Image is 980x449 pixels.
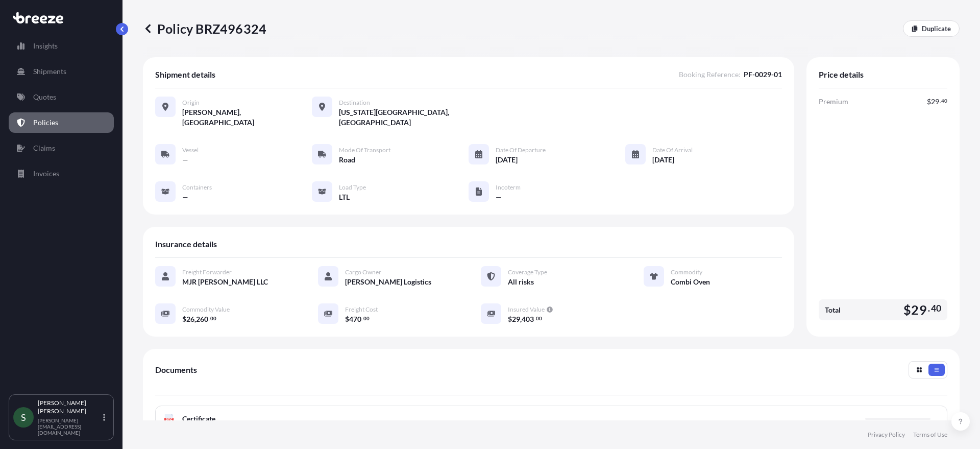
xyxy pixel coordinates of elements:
span: — [182,192,188,202]
span: $ [182,316,186,323]
span: [PERSON_NAME], [GEOGRAPHIC_DATA] [182,107,312,128]
span: Combi Oven [671,277,710,287]
span: Road [339,155,355,165]
a: Claims [9,138,114,158]
span: MJR [PERSON_NAME] LLC [182,277,268,287]
span: Load Type [339,183,366,192]
text: PDF [166,418,173,422]
span: 26 [186,316,194,323]
p: Policies [33,117,58,128]
a: Insights [9,36,114,56]
span: . [928,305,930,312]
p: Quotes [33,92,56,102]
span: , [520,316,522,323]
span: . [362,317,363,320]
p: Insights [33,41,58,51]
span: Cargo Owner [345,268,381,276]
span: 29 [512,316,520,323]
p: [PERSON_NAME][EMAIL_ADDRESS][DOMAIN_NAME] [38,417,101,436]
span: LTL [339,192,350,202]
span: Containers [182,183,212,192]
span: 29 [911,303,926,316]
span: 00 [210,317,216,320]
a: Duplicate [903,20,960,37]
span: Date of Arrival [652,146,693,154]
span: — [496,192,502,202]
p: [PERSON_NAME] [PERSON_NAME] [38,399,101,415]
a: Invoices [9,163,114,184]
p: Claims [33,143,55,153]
span: Price details [819,69,864,80]
span: [DATE] [496,155,518,165]
span: Premium [819,97,848,107]
span: All risks [508,277,534,287]
span: 260 [196,316,208,323]
a: Quotes [9,87,114,107]
span: $ [345,316,349,323]
span: Booking Reference : [679,69,741,80]
span: 470 [349,316,361,323]
a: Privacy Policy [868,431,905,439]
a: Policies [9,112,114,133]
span: — [182,155,188,165]
span: Freight Forwarder [182,268,232,276]
span: Origin [182,99,200,107]
span: Incoterm [496,183,521,192]
span: Mode of Transport [339,146,390,154]
span: Certificate [182,414,215,424]
span: $ [927,98,931,105]
span: Freight Cost [345,305,378,314]
span: [US_STATE][GEOGRAPHIC_DATA], [GEOGRAPHIC_DATA] [339,107,469,128]
span: 29 [931,98,939,105]
span: . [940,99,941,103]
span: 403 [522,316,534,323]
span: $ [903,303,911,316]
span: Coverage Type [508,268,547,276]
span: Total [825,305,841,315]
span: S [21,412,26,422]
span: 00 [363,317,370,320]
span: Shipment details [155,69,215,80]
span: Date of Departure [496,146,546,154]
span: Destination [339,99,370,107]
span: 40 [931,305,941,312]
span: Commodity Value [182,305,230,314]
a: Terms of Use [913,431,947,439]
span: Insured Value [508,305,545,314]
p: Policy BRZ496324 [143,20,266,37]
span: . [534,317,535,320]
span: Insurance details [155,239,217,249]
p: Invoices [33,169,59,179]
span: $ [508,316,512,323]
span: PF-0029-01 [744,69,782,80]
span: , [194,316,196,323]
p: Shipments [33,66,66,77]
a: Shipments [9,61,114,82]
span: . [209,317,210,320]
span: 00 [536,317,542,320]
p: Duplicate [922,23,951,34]
span: Documents [155,365,197,375]
span: 40 [941,99,947,103]
span: Commodity [671,268,702,276]
span: [DATE] [652,155,674,165]
span: [PERSON_NAME] Logistics [345,277,431,287]
span: Vessel [182,146,199,154]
